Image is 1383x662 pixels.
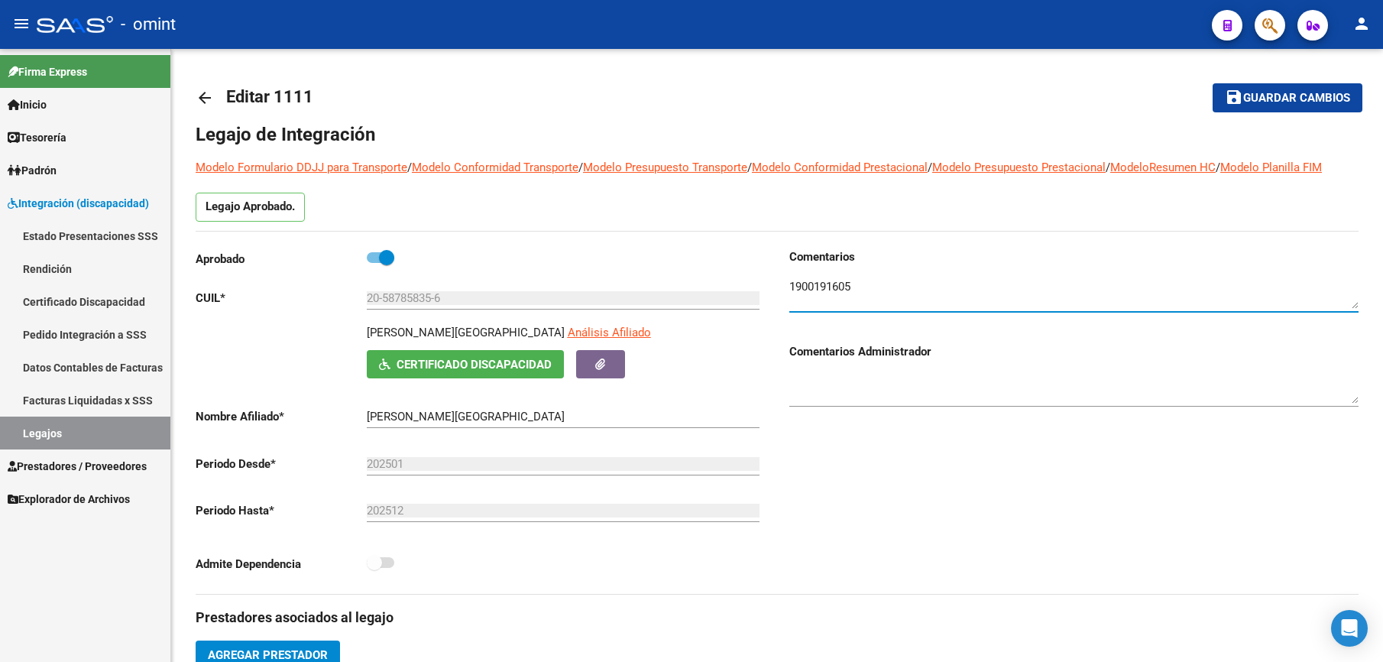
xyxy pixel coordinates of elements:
mat-icon: arrow_back [196,89,214,107]
span: Inicio [8,96,47,113]
button: Guardar cambios [1213,83,1362,112]
p: [PERSON_NAME][GEOGRAPHIC_DATA] [367,324,565,341]
span: Editar 1111 [226,87,313,106]
span: Prestadores / Proveedores [8,458,147,475]
a: Modelo Planilla FIM [1220,161,1322,174]
a: Modelo Presupuesto Transporte [583,161,747,174]
mat-icon: menu [12,15,31,33]
a: ModeloResumen HC [1110,161,1216,174]
a: Modelo Presupuesto Prestacional [932,161,1106,174]
h3: Comentarios Administrador [789,343,1359,360]
a: Modelo Formulario DDJJ para Transporte [196,161,407,174]
p: Periodo Hasta [196,502,367,519]
mat-icon: save [1225,88,1243,106]
p: Legajo Aprobado. [196,193,305,222]
mat-icon: person [1352,15,1371,33]
button: Certificado Discapacidad [367,350,564,378]
span: Certificado Discapacidad [397,358,552,372]
span: - omint [121,8,176,41]
div: Open Intercom Messenger [1331,610,1368,647]
span: Explorador de Archivos [8,491,130,508]
span: Tesorería [8,129,66,146]
p: Admite Dependencia [196,556,367,573]
span: Guardar cambios [1243,92,1350,105]
h3: Prestadores asociados al legajo [196,607,1359,628]
p: Nombre Afiliado [196,408,367,425]
p: Aprobado [196,251,367,268]
h3: Comentarios [789,248,1359,265]
a: Modelo Conformidad Transporte [412,161,578,174]
span: Padrón [8,162,57,179]
p: Periodo Desde [196,456,367,472]
h1: Legajo de Integración [196,122,1359,147]
span: Firma Express [8,63,87,80]
span: Integración (discapacidad) [8,195,149,212]
a: Modelo Conformidad Prestacional [752,161,928,174]
span: Análisis Afiliado [568,326,651,339]
p: CUIL [196,290,367,307]
span: Agregar Prestador [208,648,328,662]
